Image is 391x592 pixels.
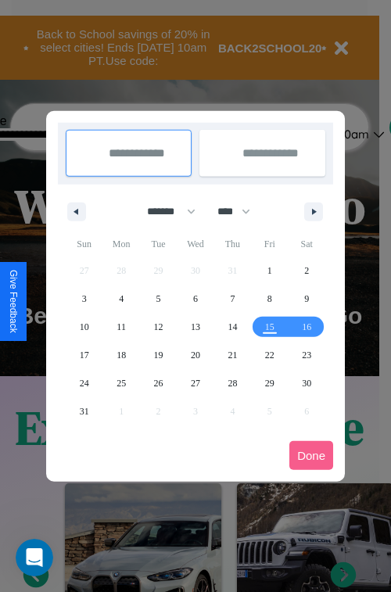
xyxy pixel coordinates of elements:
[140,341,177,369] button: 19
[102,369,139,397] button: 25
[140,231,177,257] span: Tue
[251,369,288,397] button: 29
[289,231,325,257] span: Sat
[177,231,213,257] span: Wed
[102,285,139,313] button: 4
[191,341,200,369] span: 20
[214,285,251,313] button: 7
[265,341,274,369] span: 22
[302,341,311,369] span: 23
[304,257,309,285] span: 2
[251,257,288,285] button: 1
[102,313,139,341] button: 11
[289,257,325,285] button: 2
[267,257,272,285] span: 1
[66,231,102,257] span: Sun
[251,341,288,369] button: 22
[193,285,198,313] span: 6
[66,313,102,341] button: 10
[140,313,177,341] button: 12
[214,231,251,257] span: Thu
[214,341,251,369] button: 21
[80,397,89,425] span: 31
[80,369,89,397] span: 24
[191,369,200,397] span: 27
[16,539,53,576] iframe: Intercom live chat
[265,369,274,397] span: 29
[8,270,19,333] div: Give Feedback
[102,231,139,257] span: Mon
[117,369,126,397] span: 25
[289,341,325,369] button: 23
[228,369,237,397] span: 28
[251,313,288,341] button: 15
[154,313,163,341] span: 12
[177,341,213,369] button: 20
[177,285,213,313] button: 6
[289,441,333,470] button: Done
[177,369,213,397] button: 27
[156,285,161,313] span: 5
[251,231,288,257] span: Fri
[82,285,87,313] span: 3
[154,341,163,369] span: 19
[228,341,237,369] span: 21
[80,341,89,369] span: 17
[66,397,102,425] button: 31
[265,313,274,341] span: 15
[66,341,102,369] button: 17
[302,369,311,397] span: 30
[66,285,102,313] button: 3
[80,313,89,341] span: 10
[289,313,325,341] button: 16
[289,369,325,397] button: 30
[251,285,288,313] button: 8
[214,369,251,397] button: 28
[214,313,251,341] button: 14
[140,285,177,313] button: 5
[154,369,163,397] span: 26
[140,369,177,397] button: 26
[117,313,126,341] span: 11
[267,285,272,313] span: 8
[230,285,235,313] span: 7
[191,313,200,341] span: 13
[304,285,309,313] span: 9
[102,341,139,369] button: 18
[119,285,124,313] span: 4
[228,313,237,341] span: 14
[289,285,325,313] button: 9
[117,341,126,369] span: 18
[177,313,213,341] button: 13
[66,369,102,397] button: 24
[302,313,311,341] span: 16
